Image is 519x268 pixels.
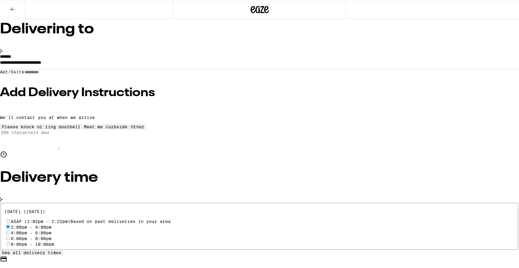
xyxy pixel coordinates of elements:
[11,225,51,230] label: 2:00pm - 4:00pm
[129,124,146,129] button: Other
[2,124,80,129] div: Please knock or ring doorbell
[70,219,171,224] span: Based on past deliveries in your area
[11,219,171,224] span: ASAP (1:02pm - 2:22pm)
[11,236,51,241] label: 6:00pm - 8:00pm
[11,242,54,247] label: 8:00pm - 10:00pm
[84,124,127,129] div: Meet me curbside
[5,209,515,214] p: [DATE] ([DATE])
[11,230,51,235] label: 4:00pm - 6:00pm
[2,250,61,255] span: See all delivery times
[82,124,129,129] button: Meet me curbside
[131,124,144,129] div: Other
